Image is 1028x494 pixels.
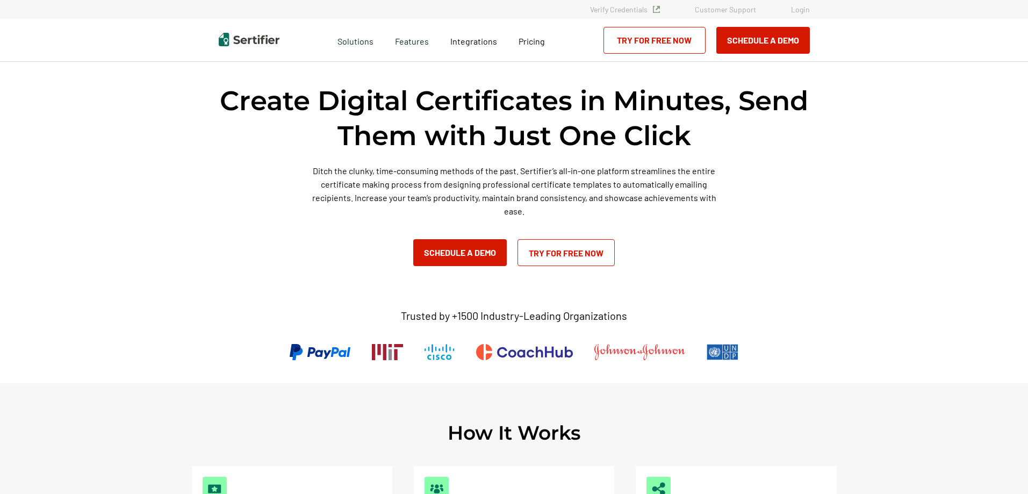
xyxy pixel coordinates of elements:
[448,421,581,445] h2: How It Works
[372,344,403,360] img: Massachusetts Institute of Technology
[219,33,279,46] img: Sertifier | Digital Credentialing Platform
[590,5,660,14] a: Verify Credentials
[450,33,497,47] a: Integrations
[401,309,627,323] p: Trusted by +1500 Industry-Leading Organizations
[695,5,756,14] a: Customer Support
[337,33,373,47] span: Solutions
[519,36,545,46] span: Pricing
[476,344,573,360] img: CoachHub
[290,344,350,360] img: PayPal
[519,33,545,47] a: Pricing
[791,5,810,14] a: Login
[307,164,721,218] p: Ditch the clunky, time-consuming methods of the past. Sertifier’s all-in-one platform streamlines...
[425,344,455,360] img: Cisco
[395,33,429,47] span: Features
[594,344,685,360] img: Johnson & Johnson
[707,344,738,360] img: UNDP
[603,27,706,54] a: Try for Free Now
[653,6,660,13] img: Verified
[450,36,497,46] span: Integrations
[219,83,810,153] h1: Create Digital Certificates in Minutes, Send Them with Just One Click
[517,239,615,266] a: Try for Free Now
